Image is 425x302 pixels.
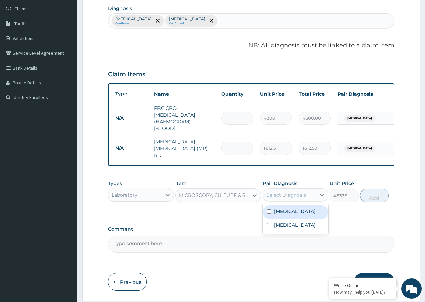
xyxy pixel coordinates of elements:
[263,180,297,187] label: Pair Diagnosis
[179,192,249,199] div: MICROSCOPY, CULTURE & SENSITIVITY [STOOL]
[360,189,389,202] button: Add
[330,180,354,187] label: Unit Price
[151,135,218,162] td: [MEDICAL_DATA] [MEDICAL_DATA] (MP) RDT
[334,87,408,101] th: Pair Diagnosis
[39,85,93,153] span: We're online!
[169,16,205,22] p: [MEDICAL_DATA]
[108,41,394,50] p: NB: All diagnosis must be linked to a claim item
[35,38,113,46] div: Chat with us now
[112,88,151,100] th: Type
[108,71,145,78] h3: Claim Items
[274,222,316,228] label: [MEDICAL_DATA]
[115,22,152,25] small: Confirmed
[151,87,218,101] th: Name
[108,181,122,186] label: Types
[334,289,391,295] p: How may I help you today?
[108,5,132,12] label: Diagnosis
[115,16,152,22] p: [MEDICAL_DATA]
[257,87,295,101] th: Unit Price
[14,6,28,12] span: Claims
[155,18,161,24] span: remove selection option
[14,20,27,27] span: Tariffs
[169,22,205,25] small: Confirmed
[112,142,151,155] td: N/A
[112,112,151,124] td: N/A
[218,87,257,101] th: Quantity
[354,273,394,291] button: Submit
[108,273,147,291] button: Previous
[274,208,316,215] label: [MEDICAL_DATA]
[175,180,187,187] label: Item
[267,191,306,198] div: Select Diagnosis
[110,3,127,19] div: Minimize live chat window
[108,226,394,232] label: Comment
[112,191,137,198] div: Laboratory
[344,115,376,122] span: [MEDICAL_DATA]
[151,101,218,135] td: FBC CBC-[MEDICAL_DATA] (HAEMOGRAM) - [BLOOD]
[3,183,128,207] textarea: Type your message and hit 'Enter'
[334,282,391,288] div: We're Online!
[295,87,334,101] th: Total Price
[208,18,214,24] span: remove selection option
[344,145,376,152] span: [MEDICAL_DATA]
[12,34,27,50] img: d_794563401_company_1708531726252_794563401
